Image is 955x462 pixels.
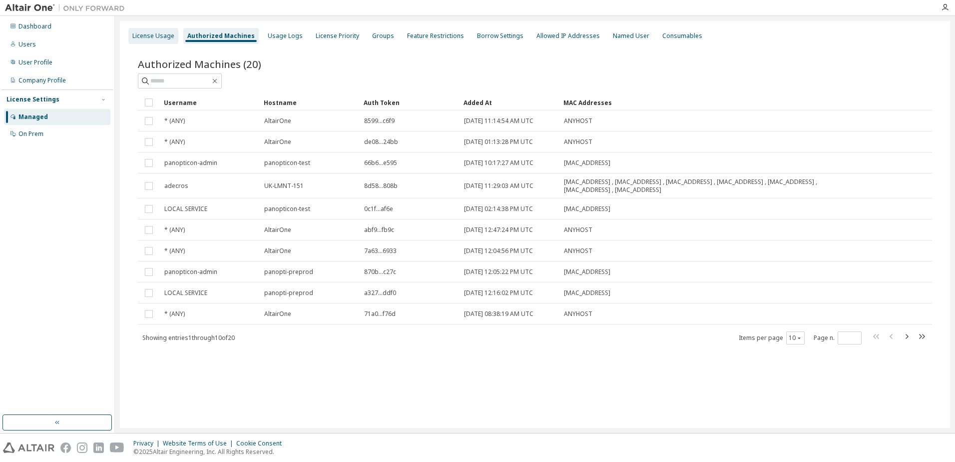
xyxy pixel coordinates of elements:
span: ANYHOST [564,247,592,255]
span: ANYHOST [564,226,592,234]
span: [DATE] 02:14:38 PM UTC [464,205,533,213]
span: [MAC_ADDRESS] [564,289,610,297]
span: 7a63...6933 [364,247,397,255]
div: License Usage [132,32,174,40]
span: ANYHOST [564,138,592,146]
span: a327...ddf0 [364,289,396,297]
span: [DATE] 12:47:24 PM UTC [464,226,533,234]
img: youtube.svg [110,442,124,453]
div: Usage Logs [268,32,303,40]
div: Dashboard [18,22,51,30]
span: 71a0...f76d [364,310,396,318]
span: panopticon-test [264,159,310,167]
div: Consumables [662,32,702,40]
span: 8d58...808b [364,182,398,190]
div: Username [164,94,256,110]
div: License Settings [6,95,59,103]
div: Authorized Machines [187,32,255,40]
div: Groups [372,32,394,40]
span: Authorized Machines (20) [138,57,261,71]
span: [DATE] 12:16:02 PM UTC [464,289,533,297]
span: Page n. [814,331,862,344]
button: 10 [789,334,802,342]
img: Altair One [5,3,130,13]
img: facebook.svg [60,442,71,453]
span: Showing entries 1 through 10 of 20 [142,333,235,342]
div: On Prem [18,130,43,138]
span: [MAC_ADDRESS] [564,268,610,276]
span: panopticon-admin [164,159,217,167]
span: 66b6...e595 [364,159,397,167]
span: ANYHOST [564,117,592,125]
span: [MAC_ADDRESS] [564,205,610,213]
span: panopti-preprod [264,268,313,276]
img: altair_logo.svg [3,442,54,453]
div: License Priority [316,32,359,40]
span: panopti-preprod [264,289,313,297]
span: 0c1f...af6e [364,205,393,213]
div: Managed [18,113,48,121]
span: panopticon-admin [164,268,217,276]
span: adecros [164,182,188,190]
span: 8599...c6f9 [364,117,395,125]
div: Users [18,40,36,48]
div: Borrow Settings [477,32,523,40]
div: Website Terms of Use [163,439,236,447]
span: AltairOne [264,226,291,234]
span: LOCAL SERVICE [164,289,207,297]
span: LOCAL SERVICE [164,205,207,213]
span: [DATE] 10:17:27 AM UTC [464,159,533,167]
span: [DATE] 08:38:19 AM UTC [464,310,533,318]
span: Items per page [739,331,805,344]
span: [DATE] 12:04:56 PM UTC [464,247,533,255]
span: * (ANY) [164,310,185,318]
span: UK-LMNT-151 [264,182,304,190]
div: Allowed IP Addresses [536,32,600,40]
span: [DATE] 12:05:22 PM UTC [464,268,533,276]
span: [MAC_ADDRESS] , [MAC_ADDRESS] , [MAC_ADDRESS] , [MAC_ADDRESS] , [MAC_ADDRESS] , [MAC_ADDRESS] , [... [564,178,827,194]
div: Cookie Consent [236,439,288,447]
span: [DATE] 11:29:03 AM UTC [464,182,533,190]
span: ANYHOST [564,310,592,318]
div: Named User [613,32,649,40]
div: Added At [464,94,555,110]
span: panopticon-test [264,205,310,213]
div: Company Profile [18,76,66,84]
div: MAC Addresses [563,94,827,110]
div: Privacy [133,439,163,447]
img: linkedin.svg [93,442,104,453]
span: AltairOne [264,310,291,318]
span: [DATE] 11:14:54 AM UTC [464,117,533,125]
span: 870b...c27c [364,268,396,276]
span: * (ANY) [164,138,185,146]
span: de08...24bb [364,138,398,146]
span: abf9...fb9c [364,226,394,234]
span: * (ANY) [164,226,185,234]
div: Feature Restrictions [407,32,464,40]
div: Hostname [264,94,356,110]
div: Auth Token [364,94,456,110]
span: * (ANY) [164,117,185,125]
span: * (ANY) [164,247,185,255]
span: AltairOne [264,117,291,125]
span: AltairOne [264,247,291,255]
span: AltairOne [264,138,291,146]
p: © 2025 Altair Engineering, Inc. All Rights Reserved. [133,447,288,456]
div: User Profile [18,58,52,66]
span: [DATE] 01:13:28 PM UTC [464,138,533,146]
span: [MAC_ADDRESS] [564,159,610,167]
img: instagram.svg [77,442,87,453]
